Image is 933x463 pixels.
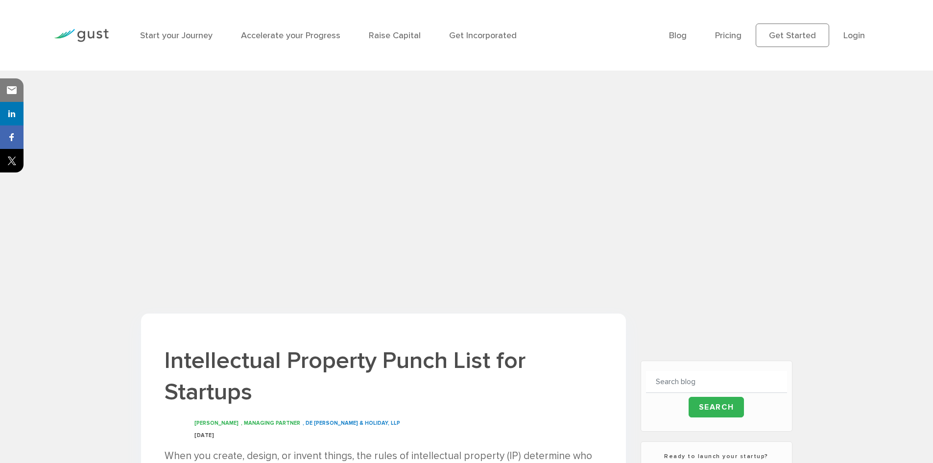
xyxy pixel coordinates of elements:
[241,420,300,426] span: , MANAGING PARTNER
[54,29,109,42] img: Gust Logo
[241,30,340,41] a: Accelerate your Progress
[303,420,400,426] span: , DE [PERSON_NAME] & HOLIDAY, LLP
[689,397,744,417] input: Search
[843,30,865,41] a: Login
[669,30,687,41] a: Blog
[194,420,239,426] span: [PERSON_NAME]
[140,30,213,41] a: Start your Journey
[369,30,421,41] a: Raise Capital
[715,30,742,41] a: Pricing
[449,30,517,41] a: Get Incorporated
[194,432,214,439] span: [DATE]
[165,345,602,408] h1: Intellectual Property Punch List for Startups
[646,371,787,393] input: Search blog
[756,24,829,47] a: Get Started
[646,452,787,461] h3: Ready to launch your startup?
